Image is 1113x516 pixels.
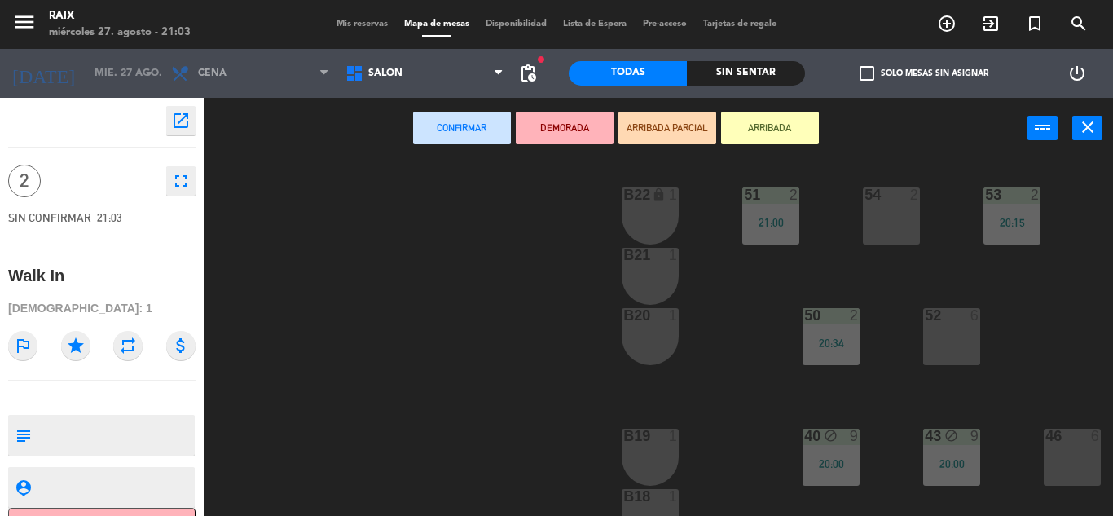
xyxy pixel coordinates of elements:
[970,429,980,443] div: 9
[166,331,196,360] i: attach_money
[8,262,64,289] div: Walk In
[12,10,37,40] button: menu
[1069,14,1089,33] i: search
[850,308,860,323] div: 2
[925,429,926,443] div: 43
[1027,116,1058,140] button: power_input
[923,458,980,470] div: 20:00
[14,479,32,496] i: person_pin
[1025,14,1045,33] i: turned_in_not
[742,217,799,228] div: 21:00
[477,20,555,29] span: Disponibilidad
[937,14,957,33] i: add_circle_outline
[669,429,679,443] div: 1
[166,166,196,196] button: fullscreen
[623,489,624,504] div: B18
[8,331,37,360] i: outlined_flag
[8,294,196,323] div: [DEMOGRAPHIC_DATA]: 1
[804,429,805,443] div: 40
[669,489,679,504] div: 1
[536,55,546,64] span: fiber_manual_record
[139,64,159,83] i: arrow_drop_down
[944,429,958,443] i: block
[97,211,122,224] span: 21:03
[171,171,191,191] i: fullscreen
[569,61,687,86] div: Todas
[983,217,1040,228] div: 20:15
[623,308,624,323] div: B20
[970,308,980,323] div: 6
[721,112,819,144] button: ARRIBADA
[8,211,91,224] span: SIN CONFIRMAR
[669,187,679,202] div: 1
[328,20,396,29] span: Mis reservas
[1091,429,1101,443] div: 6
[1067,64,1087,83] i: power_settings_new
[803,458,860,470] div: 20:00
[687,61,805,86] div: Sin sentar
[113,331,143,360] i: repeat
[981,14,1001,33] i: exit_to_app
[669,308,679,323] div: 1
[695,20,785,29] span: Tarjetas de regalo
[790,187,799,202] div: 2
[803,337,860,349] div: 20:34
[1033,117,1053,137] i: power_input
[516,112,614,144] button: DEMORADA
[618,112,716,144] button: ARRIBADA PARCIAL
[1031,187,1040,202] div: 2
[623,187,624,202] div: B22
[860,66,874,81] span: check_box_outline_blank
[12,10,37,34] i: menu
[166,106,196,135] button: open_in_new
[8,165,41,197] span: 2
[635,20,695,29] span: Pre-acceso
[61,331,90,360] i: star
[623,429,624,443] div: B19
[850,429,860,443] div: 9
[413,112,511,144] button: Confirmar
[824,429,838,443] i: block
[910,187,920,202] div: 2
[623,248,624,262] div: B21
[804,308,805,323] div: 50
[669,248,679,262] div: 1
[171,111,191,130] i: open_in_new
[198,68,227,79] span: Cena
[925,308,926,323] div: 52
[396,20,477,29] span: Mapa de mesas
[652,187,666,201] i: lock
[518,64,538,83] span: pending_actions
[1072,116,1102,140] button: close
[368,68,403,79] span: SALON
[14,426,32,444] i: subject
[860,66,988,81] label: Solo mesas sin asignar
[864,187,865,202] div: 54
[555,20,635,29] span: Lista de Espera
[1078,117,1098,137] i: close
[49,8,191,24] div: RAIX
[1045,429,1046,443] div: 46
[49,24,191,41] div: miércoles 27. agosto - 21:03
